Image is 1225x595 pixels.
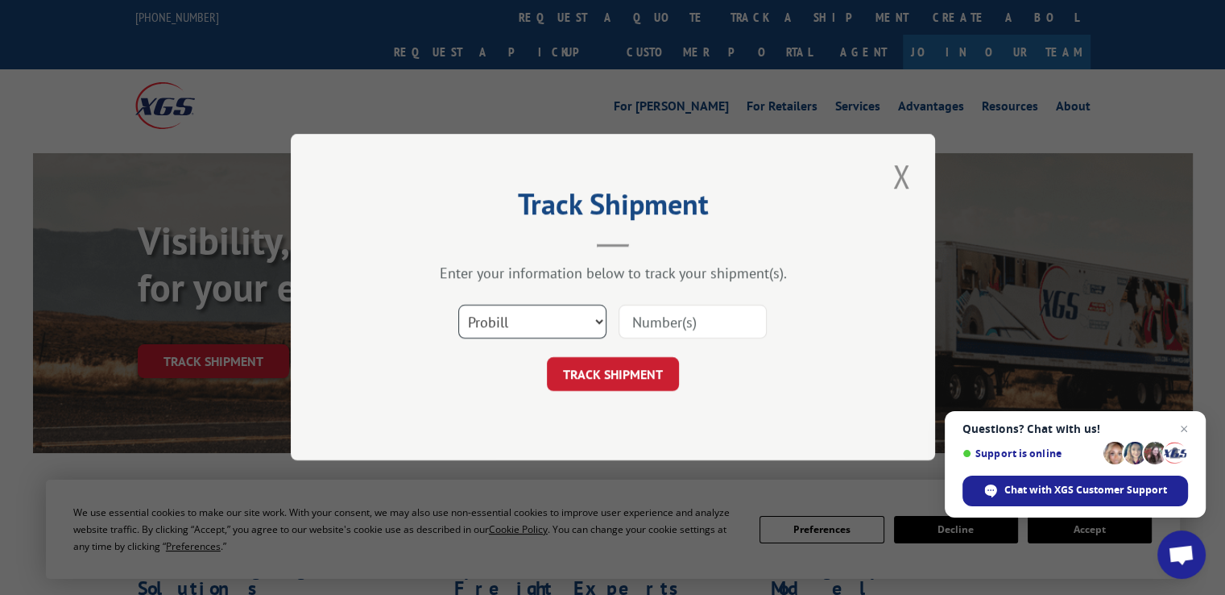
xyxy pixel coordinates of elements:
[962,476,1188,506] span: Chat with XGS Customer Support
[1157,531,1206,579] a: Open chat
[888,154,915,198] button: Close modal
[547,358,679,392] button: TRACK SHIPMENT
[962,447,1098,460] span: Support is online
[962,422,1188,435] span: Questions? Chat with us!
[1004,483,1167,497] span: Chat with XGS Customer Support
[371,264,855,283] div: Enter your information below to track your shipment(s).
[619,306,767,339] input: Number(s)
[371,193,855,223] h2: Track Shipment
